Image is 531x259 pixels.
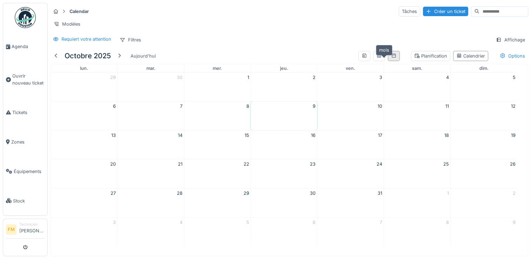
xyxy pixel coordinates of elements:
[251,73,317,101] td: 2 octobre 2025
[177,159,184,169] a: 21 octobre 2025
[384,130,451,159] td: 18 octobre 2025
[456,53,485,59] div: Calendrier
[377,131,384,140] a: 17 octobre 2025
[251,217,317,246] td: 6 novembre 2025
[311,101,317,111] a: 9 octobre 2025
[446,188,450,198] a: 1 novembre 2025
[511,188,517,198] a: 2 novembre 2025
[12,43,45,50] span: Agenda
[308,188,317,198] a: 30 octobre 2025
[3,127,47,157] a: Zones
[51,73,118,101] td: 29 septembre 2025
[184,188,251,218] td: 29 octobre 2025
[450,159,517,188] td: 26 octobre 2025
[65,52,111,60] h5: octobre 2025
[376,101,384,111] a: 10 octobre 2025
[15,7,36,28] img: Badge_color-CXgf-gQk.svg
[184,217,251,246] td: 5 novembre 2025
[414,53,447,59] div: Planification
[242,188,251,198] a: 29 octobre 2025
[251,101,317,131] td: 9 octobre 2025
[51,19,84,29] div: Modèles
[79,64,89,72] a: lundi
[118,101,184,131] td: 7 octobre 2025
[118,73,184,101] td: 30 septembre 2025
[376,188,384,198] a: 31 octobre 2025
[317,217,384,246] td: 7 novembre 2025
[442,159,450,169] a: 25 octobre 2025
[317,130,384,159] td: 17 octobre 2025
[378,73,384,82] a: 3 octobre 2025
[118,188,184,218] td: 28 octobre 2025
[411,64,424,72] a: samedi
[311,218,317,227] a: 6 novembre 2025
[128,51,159,61] div: Aujourd'hui
[376,45,392,55] div: mois
[493,35,528,45] div: Affichage
[184,130,251,159] td: 15 octobre 2025
[51,188,118,218] td: 27 octobre 2025
[51,159,118,188] td: 20 octobre 2025
[375,159,384,169] a: 24 octobre 2025
[510,131,517,140] a: 19 octobre 2025
[450,101,517,131] td: 12 octobre 2025
[444,101,450,111] a: 11 octobre 2025
[12,73,45,86] span: Ouvrir nouveau ticket
[511,218,517,227] a: 9 novembre 2025
[317,73,384,101] td: 3 octobre 2025
[184,159,251,188] td: 22 octobre 2025
[118,130,184,159] td: 14 octobre 2025
[423,7,468,16] div: Créer un ticket
[51,217,118,246] td: 3 novembre 2025
[175,73,184,82] a: 30 septembre 2025
[384,101,451,131] td: 11 octobre 2025
[310,131,317,140] a: 16 octobre 2025
[118,159,184,188] td: 21 octobre 2025
[243,131,251,140] a: 15 octobre 2025
[384,188,451,218] td: 1 novembre 2025
[14,168,45,175] span: Équipements
[251,130,317,159] td: 16 octobre 2025
[211,64,224,72] a: mercredi
[443,131,450,140] a: 18 octobre 2025
[478,64,490,72] a: dimanche
[178,218,184,227] a: 4 novembre 2025
[179,101,184,111] a: 7 octobre 2025
[317,188,384,218] td: 31 octobre 2025
[378,218,384,227] a: 7 novembre 2025
[12,109,45,116] span: Tickets
[399,6,420,16] div: Tâches
[384,73,451,101] td: 4 octobre 2025
[11,139,45,145] span: Zones
[509,159,517,169] a: 26 octobre 2025
[278,64,289,72] a: jeudi
[445,218,450,227] a: 8 novembre 2025
[175,188,184,198] a: 28 octobre 2025
[450,188,517,218] td: 2 novembre 2025
[445,73,450,82] a: 4 octobre 2025
[19,222,45,237] li: [PERSON_NAME]
[3,157,47,186] a: Équipements
[6,224,16,235] li: FM
[19,222,45,227] div: Technicien
[6,222,45,239] a: FM Technicien[PERSON_NAME]
[184,101,251,131] td: 8 octobre 2025
[109,159,117,169] a: 20 octobre 2025
[242,159,251,169] a: 22 octobre 2025
[3,61,47,98] a: Ouvrir nouveau ticket
[450,73,517,101] td: 5 octobre 2025
[497,51,528,61] div: Options
[118,217,184,246] td: 4 novembre 2025
[117,35,144,45] div: Filtres
[110,131,117,140] a: 13 octobre 2025
[246,73,251,82] a: 1 octobre 2025
[311,73,317,82] a: 2 octobre 2025
[61,36,111,42] div: Requiert votre attention
[3,32,47,61] a: Agenda
[245,218,251,227] a: 5 novembre 2025
[112,218,117,227] a: 3 novembre 2025
[384,217,451,246] td: 8 novembre 2025
[317,159,384,188] td: 24 octobre 2025
[510,101,517,111] a: 12 octobre 2025
[317,101,384,131] td: 10 octobre 2025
